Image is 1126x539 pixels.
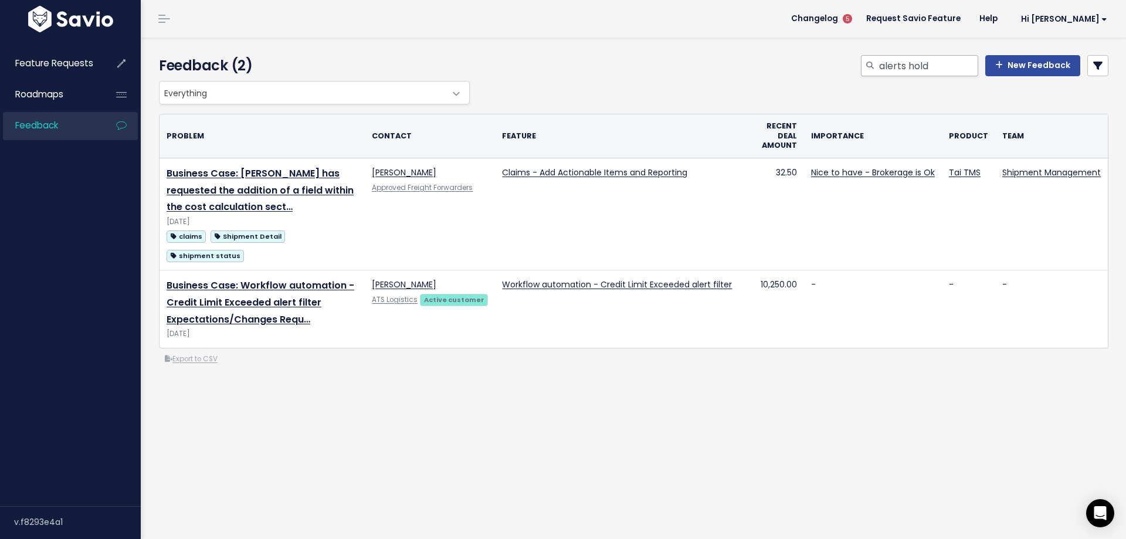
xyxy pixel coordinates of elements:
[372,183,473,192] a: Approved Freight Forwarders
[949,167,981,178] a: Tai TMS
[167,229,206,243] a: claims
[372,279,436,290] a: [PERSON_NAME]
[167,328,358,340] div: [DATE]
[160,82,446,104] span: Everything
[372,167,436,178] a: [PERSON_NAME]
[739,158,804,270] td: 32.50
[372,295,418,304] a: ATS Logistics
[985,55,1080,76] a: New Feedback
[502,167,687,178] a: Claims - Add Actionable Items and Reporting
[843,14,852,23] span: 5
[3,50,97,77] a: Feature Requests
[942,270,995,348] td: -
[15,57,93,69] span: Feature Requests
[804,114,942,158] th: Importance
[3,112,97,139] a: Feedback
[1086,499,1114,527] div: Open Intercom Messenger
[502,279,732,290] a: Workflow automation - Credit Limit Exceeded alert filter
[739,114,804,158] th: Recent deal amount
[159,81,470,104] span: Everything
[495,114,739,158] th: Feature
[424,295,484,304] strong: Active customer
[1002,167,1101,178] a: Shipment Management
[970,10,1007,28] a: Help
[25,6,116,32] img: logo-white.9d6f32f41409.svg
[804,270,942,348] td: -
[167,250,244,262] span: shipment status
[791,15,838,23] span: Changelog
[1007,10,1117,28] a: Hi [PERSON_NAME]
[211,230,285,243] span: Shipment Detail
[365,114,495,158] th: Contact
[1021,15,1107,23] span: Hi [PERSON_NAME]
[165,354,218,364] a: Export to CSV
[3,81,97,108] a: Roadmaps
[167,167,354,214] a: Business Case: [PERSON_NAME] has requested the addition of a field within the cost calculation sect…
[167,248,244,263] a: shipment status
[857,10,970,28] a: Request Savio Feature
[739,270,804,348] td: 10,250.00
[160,114,365,158] th: Problem
[15,119,58,131] span: Feedback
[420,293,488,305] a: Active customer
[942,114,995,158] th: Product
[167,216,358,228] div: [DATE]
[167,279,354,326] a: Business Case: Workflow automation - Credit Limit Exceeded alert filter Expectations/Changes Requ…
[811,167,935,178] a: Nice to have - Brokerage is Ok
[995,114,1108,158] th: Team
[14,507,141,537] div: v.f8293e4a1
[15,88,63,100] span: Roadmaps
[167,230,206,243] span: claims
[878,55,978,76] input: Search feedback...
[159,55,464,76] h4: Feedback (2)
[995,270,1108,348] td: -
[211,229,285,243] a: Shipment Detail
